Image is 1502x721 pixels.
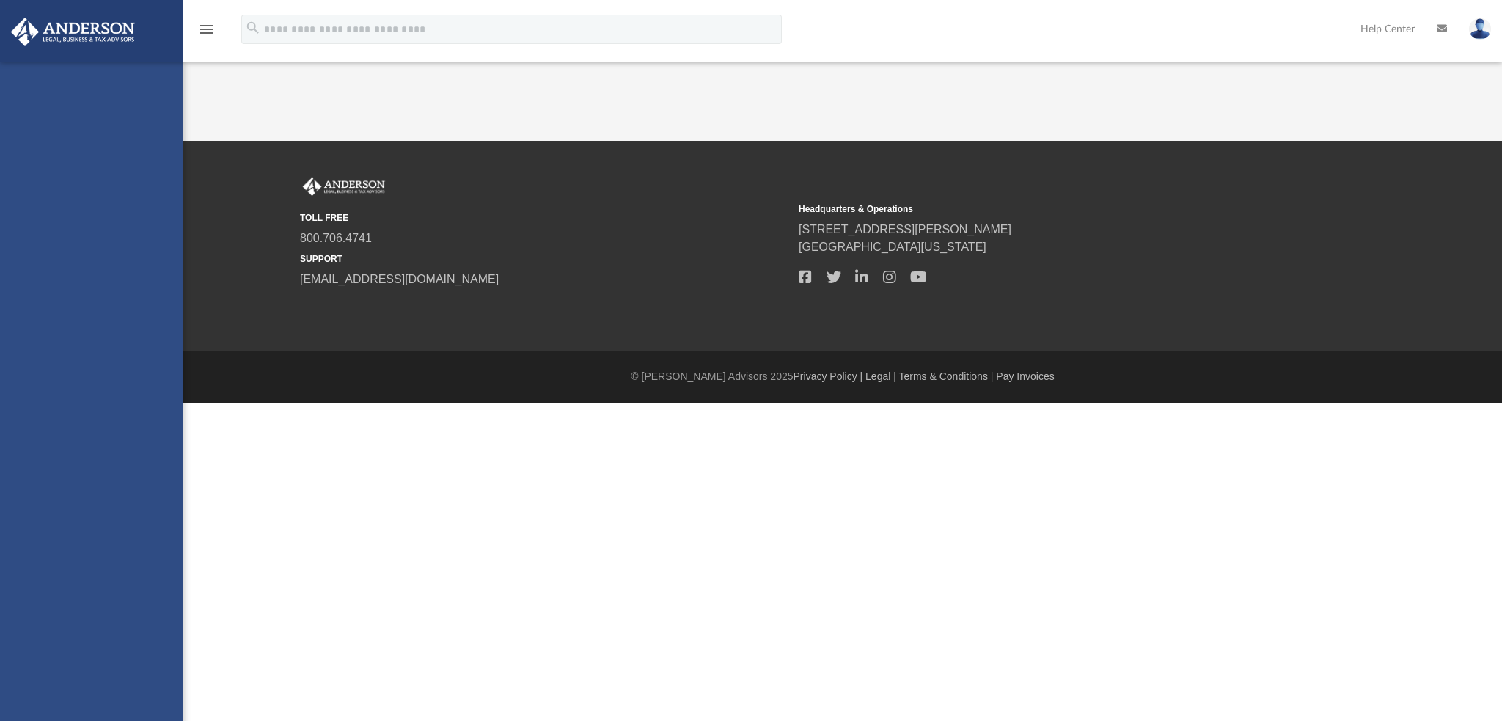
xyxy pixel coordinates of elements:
i: menu [198,21,216,38]
a: Legal | [865,370,896,382]
img: Anderson Advisors Platinum Portal [300,177,388,197]
a: Privacy Policy | [794,370,863,382]
a: [EMAIL_ADDRESS][DOMAIN_NAME] [300,273,499,285]
small: Headquarters & Operations [799,202,1287,216]
i: search [245,20,261,36]
small: TOLL FREE [300,211,788,224]
a: Terms & Conditions | [899,370,994,382]
img: User Pic [1469,18,1491,40]
div: © [PERSON_NAME] Advisors 2025 [183,369,1502,384]
a: Pay Invoices [996,370,1054,382]
a: [GEOGRAPHIC_DATA][US_STATE] [799,241,986,253]
small: SUPPORT [300,252,788,266]
a: menu [198,28,216,38]
a: 800.706.4741 [300,232,372,244]
a: [STREET_ADDRESS][PERSON_NAME] [799,223,1011,235]
img: Anderson Advisors Platinum Portal [7,18,139,46]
